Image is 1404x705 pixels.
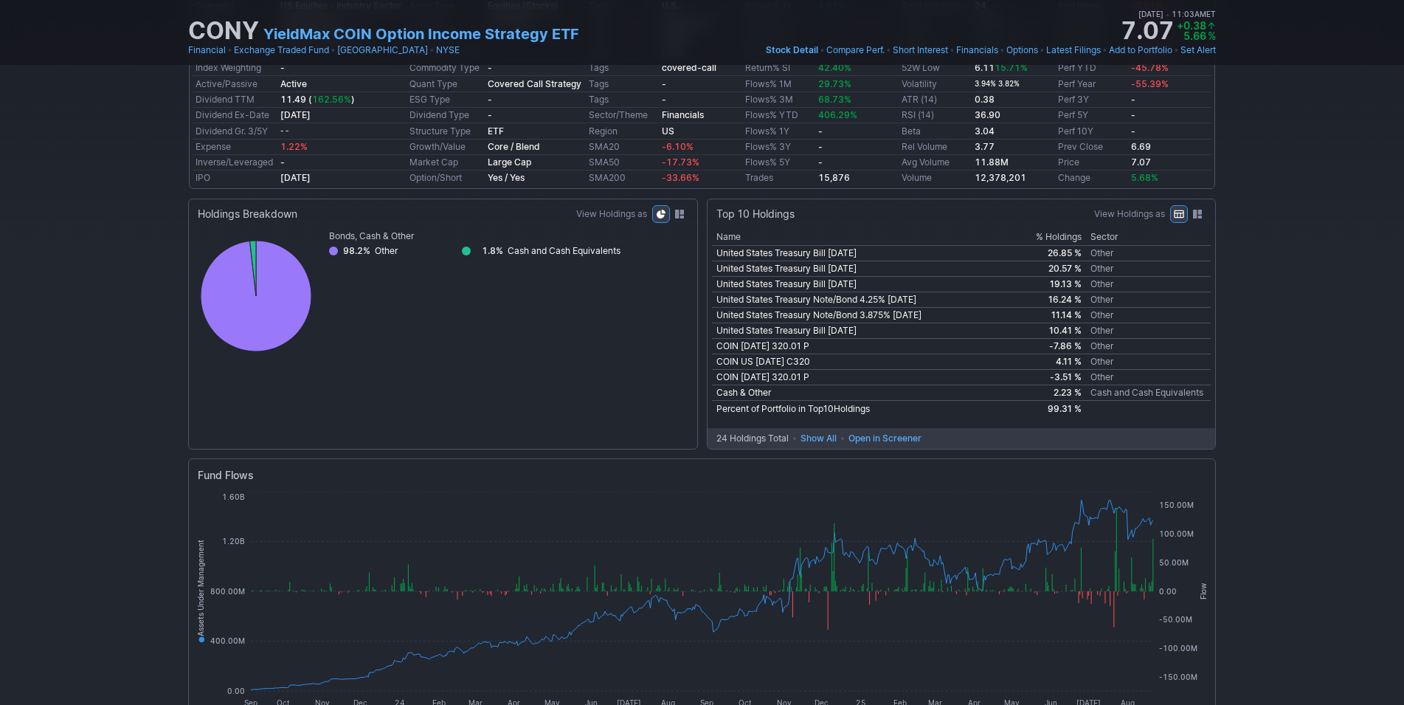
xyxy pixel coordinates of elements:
span: • [1040,43,1045,58]
td: Flows% 1Y [742,123,815,140]
td: Change [1055,171,1128,186]
td: 2.23 % [1011,385,1085,401]
div: 1.8% [475,244,508,258]
a: Dividend Gr. 3/5Y [196,125,268,137]
b: - [488,62,492,73]
b: - [662,94,666,105]
strong: 7.07 [1121,19,1174,43]
span: 1.22% [280,141,308,152]
small: 3.94% 3.82% [975,80,1020,88]
a: Financial [188,43,226,58]
b: [DATE] [280,109,311,120]
span: -33.66% [662,172,699,183]
td: -3.51 % [1011,370,1085,385]
span: • [1000,43,1005,58]
td: COIN [DATE] 320.01 P [712,339,1011,354]
td: Prev Close [1055,140,1128,155]
a: Dividend Ex-Date [196,109,269,120]
span: 29.73% [818,78,851,89]
td: Trades [742,171,815,186]
td: 19.13 % [1011,277,1085,292]
b: - [818,125,823,137]
a: YieldMax COIN Option Income Strategy ETF [263,24,579,44]
span: • [820,43,825,58]
td: 10.41 % [1011,323,1085,339]
td: Other [1086,292,1211,308]
b: Covered Call Strategy [488,78,581,89]
b: 3.77 [975,141,995,152]
td: 11.14 % [1011,308,1085,323]
span: • [1102,43,1107,58]
b: 6.69 [1131,141,1151,152]
span: +0.38 [1177,19,1206,32]
a: Short Interest [893,43,948,58]
span: 68.73% [818,94,851,105]
div: Top 10 Holdings [716,207,795,221]
td: Flows% 1M [742,76,815,92]
span: Latest Filings [1046,44,1101,55]
td: ESG Type [407,92,485,108]
td: United States Treasury Bill [DATE] [712,261,1011,277]
b: Active [280,78,307,89]
a: Open in Screener [844,430,926,447]
span: Compare Perf. [826,44,885,55]
td: Perf 5Y [1055,108,1128,123]
td: Other [1086,370,1211,385]
b: Large Cap [488,157,531,168]
tspan: -150.00M [1159,673,1197,681]
a: Financials [956,43,998,58]
td: Active/Passive [193,76,277,92]
tspan: Flow [1199,583,1208,599]
span: 5.66 [1183,30,1206,42]
span: 406.29% [818,109,857,120]
tspan: -50.00M [1159,615,1192,624]
td: Flows% YTD [742,108,815,123]
span: • [331,43,336,58]
button: Show All [796,430,841,447]
a: covered-call [662,62,716,73]
td: 52W Low [899,61,972,76]
span: • [1166,10,1169,18]
b: Yes / Yes [488,172,525,183]
span: [DATE] 11:03AM ET [1138,7,1216,21]
td: Return% SI [742,61,815,76]
span: Fund Flows [198,468,254,498]
td: United States Treasury Note/Bond 4.25% [DATE] [712,292,1011,308]
td: IPO [193,171,277,186]
td: Volatility [899,76,972,92]
td: Other [1086,339,1211,354]
td: Perf Year [1055,76,1128,92]
td: Other [1086,323,1211,339]
td: SMA200 [586,171,659,186]
tspan: 0.00 [227,687,245,695]
a: Compare Perf. [826,43,885,58]
span: -17.73% [662,157,699,168]
span: Open in Screener [848,431,921,446]
tspan: 0.00 [1159,587,1177,596]
b: Core / Blend [488,141,540,152]
b: 11.49 ( ) [280,94,355,105]
td: Percent of Portfolio in Top 10 Holdings [712,401,1011,418]
td: Sector/Theme [586,108,659,123]
span: 15.71% [995,62,1028,73]
td: 20.57 % [1011,261,1085,277]
td: United States Treasury Bill [DATE] [712,246,1011,261]
span: -6.10% [662,141,694,152]
a: Dividend TTM [196,94,255,105]
div: Other [375,244,398,258]
span: 42.40% [818,62,851,73]
tspan: Assets Under Management [196,540,205,636]
b: 11.88M [975,157,1009,168]
span: • [1174,43,1179,58]
td: RSI (14) [899,108,972,123]
tspan: 50.00M [1159,558,1189,567]
th: Name [712,229,1011,246]
a: Stock Detail [766,43,818,58]
div: 24 Holdings Total [716,431,793,446]
td: Growth/Value [407,140,485,155]
tspan: 150.00M [1159,501,1194,509]
td: ATR (14) [899,92,972,108]
label: View Holdings as [576,207,647,221]
span: -45.78% [1131,62,1169,73]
